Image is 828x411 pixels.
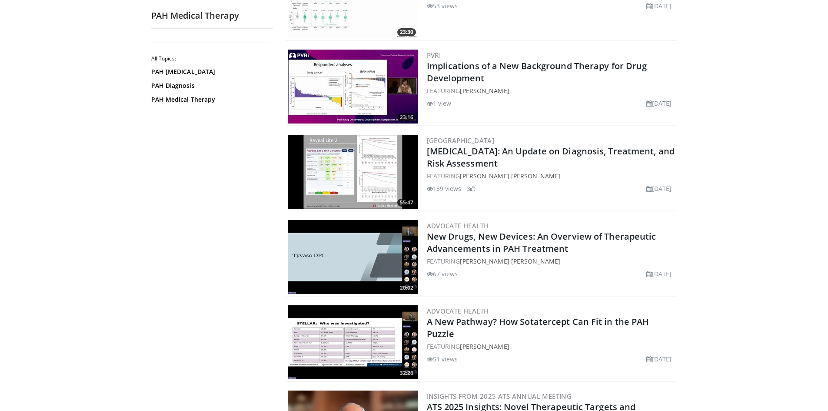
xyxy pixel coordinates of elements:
span: 23:30 [397,28,416,36]
span: 20:02 [397,284,416,292]
a: [PERSON_NAME] [PERSON_NAME] [460,172,560,180]
a: PVRI [427,51,441,60]
span: 32:26 [397,369,416,377]
img: d204f8b2-ddd7-4993-a240-a98a75b35d67.300x170_q85_crop-smart_upscale.jpg [288,50,418,124]
img: 2e9bd4a9-073e-40fb-a38f-4358cef672ce.300x170_q85_crop-smart_upscale.jpg [288,305,418,379]
a: [PERSON_NAME] [460,87,509,95]
a: 23:16 [288,50,418,124]
a: 55:47 [288,135,418,209]
a: Implications of a New Background Therapy for Drug Development [427,60,647,84]
h2: All Topics: [151,55,271,62]
li: [DATE] [646,1,672,10]
a: [PERSON_NAME] [460,342,509,351]
a: [PERSON_NAME] [511,257,560,265]
a: Insights from 2025 ATS Annual Meeting [427,392,572,401]
div: FEATURING , [427,257,675,266]
a: 32:26 [288,305,418,379]
h2: PAH Medical Therapy [151,10,273,21]
a: A New Pathway? How Sotatercept Can Fit in the PAH Puzzle [427,316,649,340]
div: FEATURING [427,86,675,95]
a: PAH Medical Therapy [151,95,269,104]
img: 2479485d-ecf6-40bf-a760-6b07b721309e.300x170_q85_crop-smart_upscale.jpg [288,135,418,209]
li: [DATE] [646,184,672,193]
span: 55:47 [397,199,416,207]
a: Advocate Health [427,221,489,230]
li: [DATE] [646,99,672,108]
a: Advocate Health [427,307,489,315]
a: PAH [MEDICAL_DATA] [151,67,269,76]
a: 20:02 [288,220,418,294]
a: [PERSON_NAME] [460,257,509,265]
li: 51 views [427,354,458,364]
a: [GEOGRAPHIC_DATA] [427,136,495,145]
div: FEATURING [427,171,675,180]
li: 139 views [427,184,462,193]
li: 67 views [427,269,458,278]
li: [DATE] [646,354,672,364]
li: 3 [467,184,476,193]
li: [DATE] [646,269,672,278]
span: 23:16 [397,114,416,121]
a: New Drugs, New Devices: An Overview of Therapeutic Advancements in PAH Treatment [427,231,656,254]
div: FEATURING [427,342,675,351]
a: PAH Diagnosis [151,81,269,90]
a: [MEDICAL_DATA]: An Update on Diagnosis, Treatment, and Risk Assessment [427,145,675,169]
li: 1 view [427,99,452,108]
img: 731bfbf0-ef44-47d3-ac73-f155c22a892f.300x170_q85_crop-smart_upscale.jpg [288,220,418,294]
li: 53 views [427,1,458,10]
